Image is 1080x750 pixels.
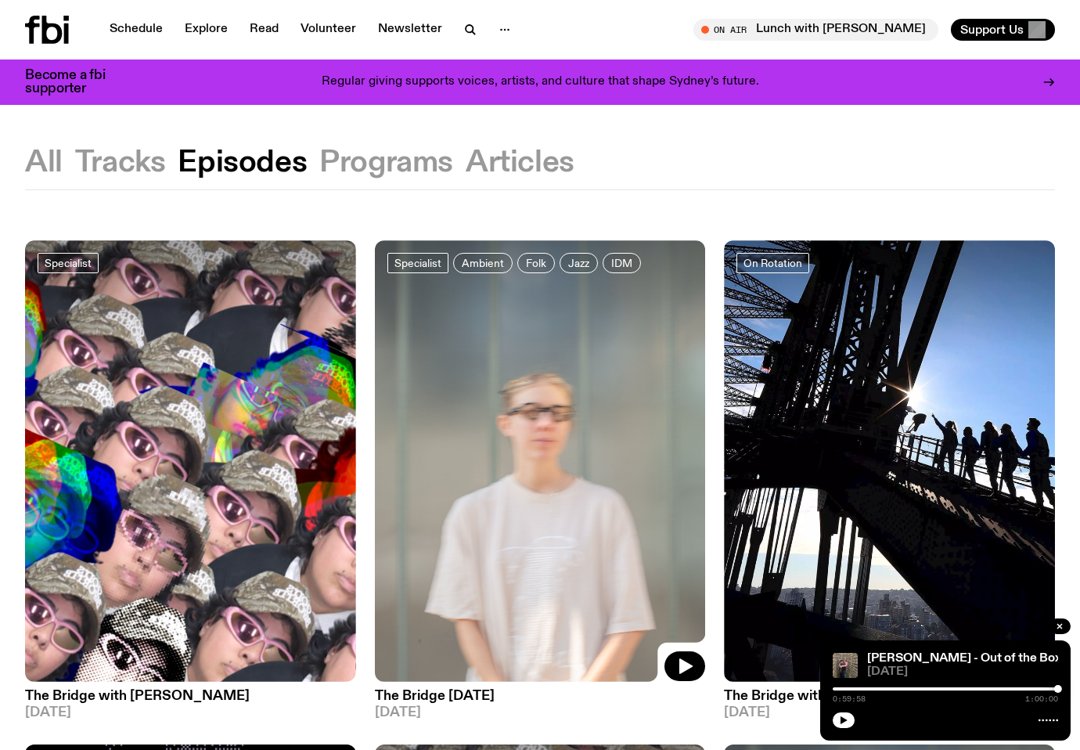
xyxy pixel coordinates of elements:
[736,253,809,273] a: On Rotation
[466,149,574,177] button: Articles
[75,149,166,177] button: Tracks
[375,706,706,719] span: [DATE]
[45,257,92,269] span: Specialist
[25,682,356,719] a: The Bridge with [PERSON_NAME][DATE]
[526,257,546,269] span: Folk
[724,240,1055,682] img: People climb Sydney's Harbour Bridge
[175,19,237,41] a: Explore
[25,69,125,96] h3: Become a fbi supporter
[833,653,858,678] img: Kate Saap & Jenn Tran
[322,75,759,89] p: Regular giving supports voices, artists, and culture that shape Sydney’s future.
[387,253,448,273] a: Specialist
[603,253,641,273] a: IDM
[517,253,555,273] a: Folk
[38,253,99,273] a: Specialist
[743,257,802,269] span: On Rotation
[867,652,1061,665] a: [PERSON_NAME] - Out of the Box
[25,706,356,719] span: [DATE]
[375,240,706,682] img: Mara stands in front of a frosted glass wall wearing a cream coloured t-shirt and black glasses. ...
[560,253,598,273] a: Jazz
[693,19,938,41] button: On AirLunch with [PERSON_NAME]
[319,149,453,177] button: Programs
[394,257,441,269] span: Specialist
[960,23,1024,37] span: Support Us
[724,690,1055,703] h3: The Bridge with [PERSON_NAME]
[462,257,504,269] span: Ambient
[1025,695,1058,703] span: 1:00:00
[291,19,365,41] a: Volunteer
[724,682,1055,719] a: The Bridge with [PERSON_NAME][DATE]
[375,682,706,719] a: The Bridge [DATE][DATE]
[369,19,452,41] a: Newsletter
[25,149,63,177] button: All
[951,19,1055,41] button: Support Us
[25,690,356,703] h3: The Bridge with [PERSON_NAME]
[724,706,1055,719] span: [DATE]
[867,666,1058,678] span: [DATE]
[240,19,288,41] a: Read
[611,257,632,269] span: IDM
[568,257,589,269] span: Jazz
[453,253,513,273] a: Ambient
[178,149,307,177] button: Episodes
[100,19,172,41] a: Schedule
[833,695,866,703] span: 0:59:58
[375,690,706,703] h3: The Bridge [DATE]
